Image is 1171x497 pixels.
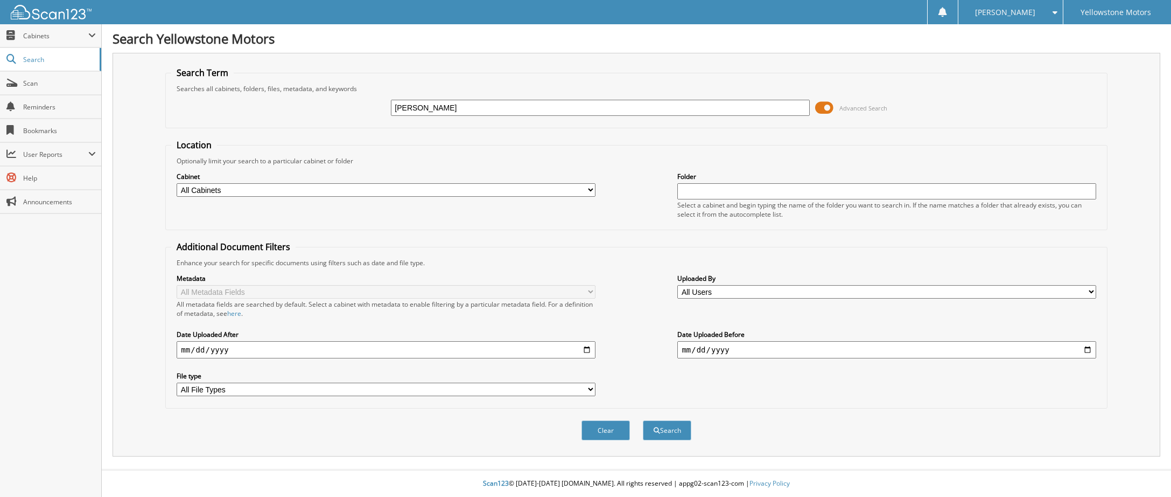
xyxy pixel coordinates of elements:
[23,174,96,183] span: Help
[643,420,691,440] button: Search
[581,420,630,440] button: Clear
[171,156,1101,165] div: Optionally limit your search to a particular cabinet or folder
[677,341,1096,358] input: end
[177,341,595,358] input: start
[23,150,88,159] span: User Reports
[23,31,88,40] span: Cabinets
[177,300,595,318] div: All metadata fields are searched by default. Select a cabinet with metadata to enable filtering b...
[677,172,1096,181] label: Folder
[677,274,1096,283] label: Uploaded By
[171,241,296,253] legend: Additional Document Filters
[483,479,509,488] span: Scan123
[839,104,887,112] span: Advanced Search
[23,79,96,88] span: Scan
[177,330,595,339] label: Date Uploaded After
[23,197,96,206] span: Announcements
[171,67,234,79] legend: Search Term
[23,126,96,135] span: Bookmarks
[177,172,595,181] label: Cabinet
[11,5,92,19] img: scan123-logo-white.svg
[102,471,1171,497] div: © [DATE]-[DATE] [DOMAIN_NAME]. All rights reserved | appg02-scan123-com |
[171,139,217,151] legend: Location
[677,330,1096,339] label: Date Uploaded Before
[23,102,96,112] span: Reminders
[749,479,790,488] a: Privacy Policy
[177,274,595,283] label: Metadata
[677,201,1096,219] div: Select a cabinet and begin typing the name of the folder you want to search in. If the name match...
[171,84,1101,93] div: Searches all cabinets, folders, files, metadata, and keywords
[113,30,1160,47] h1: Search Yellowstone Motors
[23,55,94,64] span: Search
[177,371,595,381] label: File type
[1081,9,1151,16] span: Yellowstone Motors
[1117,445,1171,497] iframe: Chat Widget
[227,309,241,318] a: here
[171,258,1101,267] div: Enhance your search for specific documents using filters such as date and file type.
[975,9,1035,16] span: [PERSON_NAME]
